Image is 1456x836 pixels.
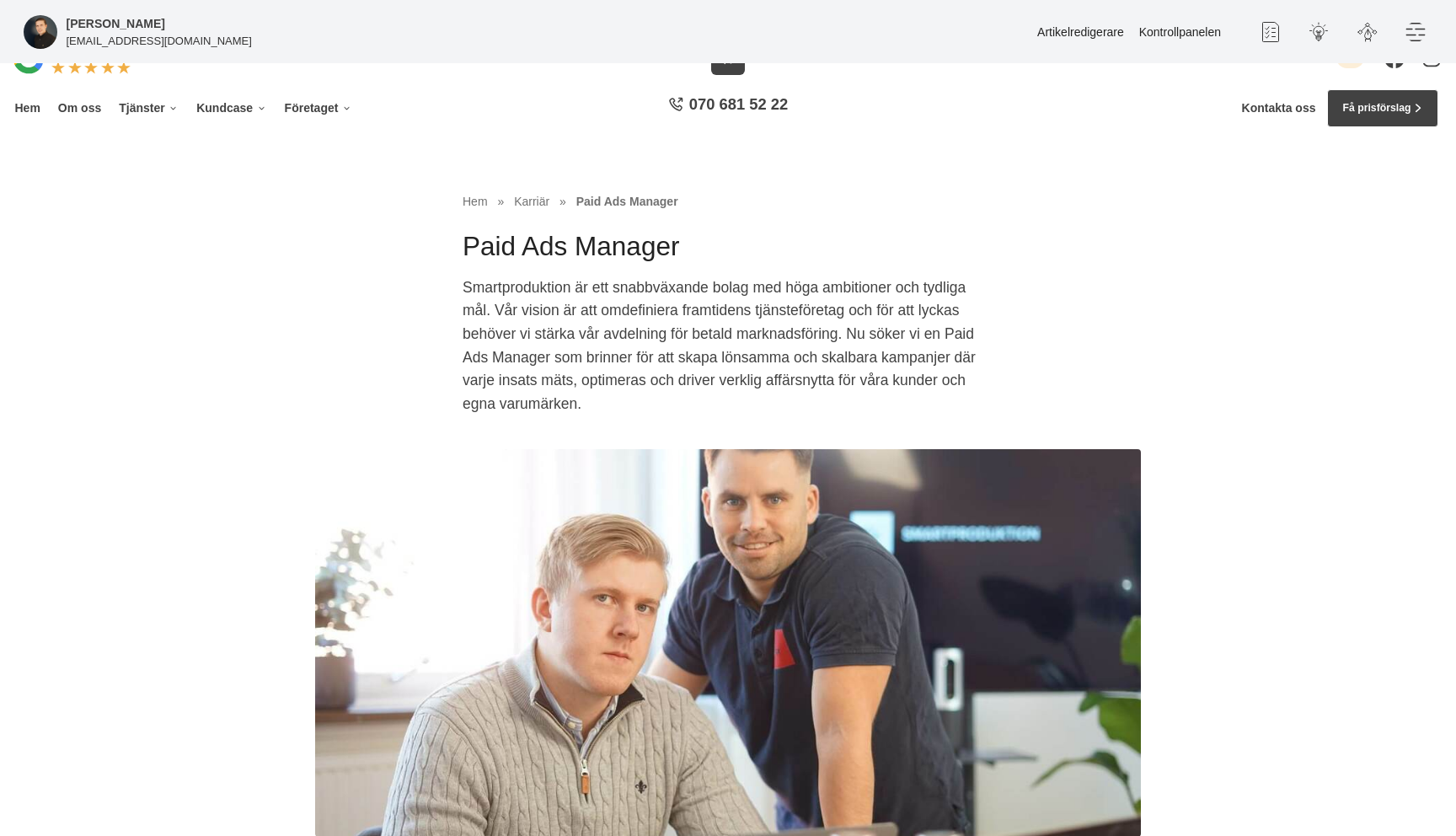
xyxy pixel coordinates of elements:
h5: Super Administratör [67,14,165,33]
a: Kundcase [194,89,270,127]
a: Artikelredigerare [1037,25,1124,39]
p: Smartproduktion är ett snabbväxande bolag med höga ambitioner och tydliga mål. Vår vision är att ... [463,276,993,423]
span: » [559,192,566,211]
a: Kontakta oss [1242,101,1316,115]
span: Få prisförslag [1342,100,1410,116]
a: Hem [463,195,488,208]
span: 070 681 52 22 [689,94,788,115]
a: 070 681 52 22 [662,94,794,123]
a: Kontrollpanelen [1139,25,1221,39]
a: Karriär [514,195,553,208]
a: Företaget [281,89,355,127]
a: Om oss [55,89,104,127]
span: » [497,192,504,211]
a: Tjänster [116,89,182,127]
span: Karriär [514,195,549,208]
nav: Breadcrumb [463,192,993,211]
p: [EMAIL_ADDRESS][DOMAIN_NAME] [67,33,252,49]
a: Hem [12,89,43,127]
a: Få prisförslag [1327,89,1438,127]
h1: Paid Ads Manager [463,228,993,276]
a: Paid Ads Manager [576,195,678,208]
img: foretagsbild-pa-smartproduktion-ett-foretag-i-dalarnas-lan-2023.jpg [24,15,57,49]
